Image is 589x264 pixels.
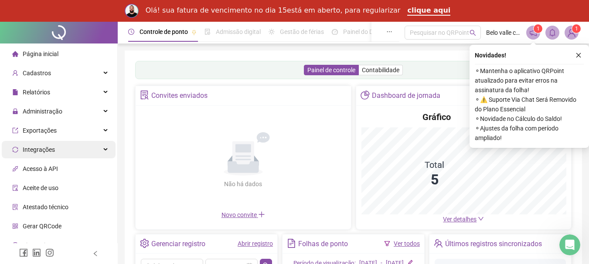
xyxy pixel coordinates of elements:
[534,24,542,33] sup: 1
[23,165,58,172] span: Acesso à API
[140,28,188,35] span: Controle de ponto
[362,67,399,74] span: Contabilidade
[372,88,440,103] div: Dashboard de jornada
[434,239,443,248] span: team
[45,248,54,257] span: instagram
[12,51,18,57] span: home
[258,211,265,218] span: plus
[332,29,338,35] span: dashboard
[23,50,58,57] span: Página inicial
[23,204,68,211] span: Atestado técnico
[128,29,134,35] span: clock-circle
[23,89,50,96] span: Relatórios
[23,146,55,153] span: Integrações
[32,248,41,257] span: linkedin
[343,28,377,35] span: Painel do DP
[559,234,580,255] iframe: Intercom live chat
[216,28,261,35] span: Admissão digital
[12,166,18,172] span: api
[12,147,18,153] span: sync
[23,184,58,191] span: Aceite de uso
[151,237,205,251] div: Gerenciar registro
[298,237,348,251] div: Folhas de ponto
[23,242,51,249] span: Financeiro
[12,204,18,210] span: solution
[575,52,582,58] span: close
[23,127,57,134] span: Exportações
[146,6,401,15] div: Olá! sua fatura de vencimento no dia 15está em aberto, para regularizar
[151,88,208,103] div: Convites enviados
[12,242,18,248] span: dollar
[191,30,197,35] span: pushpin
[486,28,521,37] span: Belo valle cosmeticos
[529,29,537,37] span: notification
[386,29,392,35] span: ellipsis
[575,26,578,32] span: 1
[140,90,149,100] span: solution
[475,124,584,143] span: ⚬ Ajustes da folha com período ampliado!
[23,223,61,230] span: Gerar QRCode
[361,90,370,100] span: pie-chart
[470,30,476,36] span: search
[565,26,578,39] img: 87325
[23,70,51,77] span: Cadastros
[204,29,211,35] span: file-done
[443,216,484,223] a: Ver detalhes down
[12,223,18,229] span: qrcode
[203,179,283,189] div: Não há dados
[238,240,273,247] a: Abrir registro
[287,239,296,248] span: file-text
[384,241,390,247] span: filter
[12,108,18,114] span: lock
[269,29,275,35] span: sun
[19,248,28,257] span: facebook
[140,239,149,248] span: setting
[443,216,477,223] span: Ver detalhes
[221,211,265,218] span: Novo convite
[92,251,99,257] span: left
[12,89,18,95] span: file
[12,127,18,134] span: export
[475,114,584,124] span: ⚬ Novidade no Cálculo do Saldo!
[478,216,484,222] span: down
[537,26,540,32] span: 1
[407,6,450,16] a: clique aqui
[379,22,399,42] button: ellipsis
[23,108,62,115] span: Administração
[475,50,506,60] span: Novidades !
[12,185,18,191] span: audit
[475,95,584,114] span: ⚬ ⚠️ Suporte Via Chat Será Removido do Plano Essencial
[572,24,581,33] sup: Atualize o seu contato no menu Meus Dados
[125,4,139,18] img: Profile image for Rodolfo
[280,28,324,35] span: Gestão de férias
[445,237,542,251] div: Últimos registros sincronizados
[548,29,556,37] span: bell
[12,70,18,76] span: user-add
[394,240,420,247] a: Ver todos
[475,66,584,95] span: ⚬ Mantenha o aplicativo QRPoint atualizado para evitar erros na assinatura da folha!
[422,111,451,123] h4: Gráfico
[307,67,355,74] span: Painel de controle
